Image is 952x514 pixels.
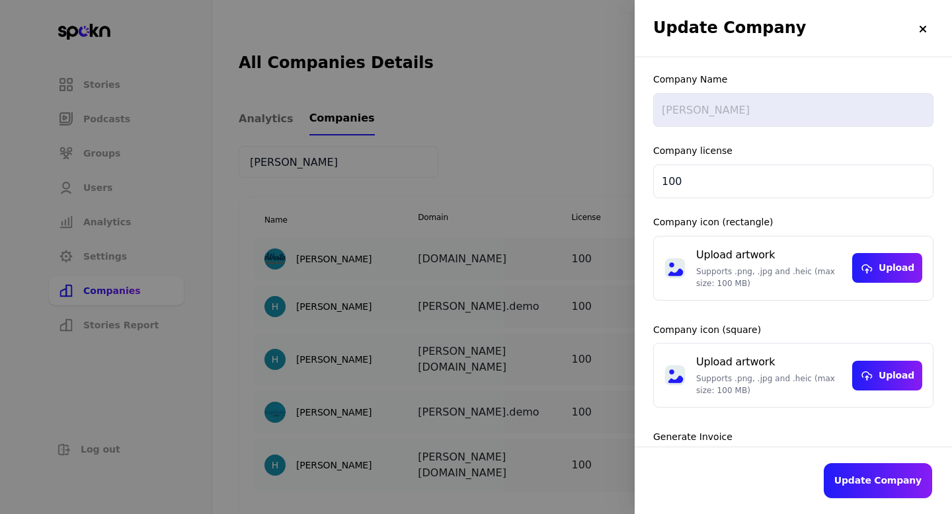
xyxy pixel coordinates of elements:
[653,93,933,127] input: Company Name
[653,74,933,85] h2: Company Name
[696,266,842,289] p: Supports .png, .jpg and .heic (max size: 100 MB)
[653,165,933,198] input: Company license
[653,145,933,157] h2: Company license
[653,324,933,336] h2: Company icon (square)
[696,354,842,370] p: Upload artwork
[696,373,842,396] p: Supports .png, .jpg and .heic (max size: 100 MB)
[664,365,686,386] img: mic
[918,24,928,34] img: close
[653,217,933,228] h2: Company icon (rectangle)
[653,431,933,443] h2: Generate Invoice
[664,258,686,279] img: mic
[824,463,932,498] button: Update Company
[696,247,842,263] p: Upload artwork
